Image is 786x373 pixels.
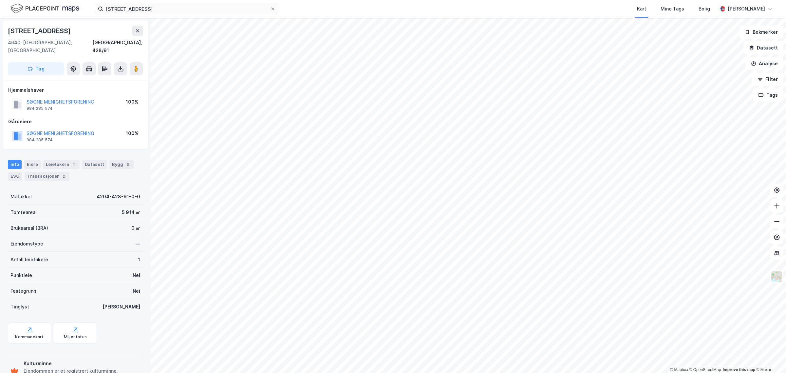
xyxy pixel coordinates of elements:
[8,86,142,94] div: Hjemmelshaver
[122,208,140,216] div: 5 914 ㎡
[10,256,48,264] div: Antall leietakere
[126,98,139,106] div: 100%
[131,224,140,232] div: 0 ㎡
[10,3,79,14] img: logo.f888ab2527a4732fd821a326f86c7f29.svg
[10,240,43,248] div: Eiendomstype
[136,240,140,248] div: —
[723,367,755,372] a: Improve this map
[10,271,32,279] div: Punktleie
[133,271,140,279] div: Nei
[10,224,48,232] div: Bruksareal (BRA)
[739,26,783,39] button: Bokmerker
[15,334,44,340] div: Kommunekart
[124,161,131,168] div: 3
[8,118,142,126] div: Gårdeiere
[24,160,41,169] div: Eiere
[70,161,77,168] div: 1
[745,57,783,70] button: Analyse
[661,5,684,13] div: Mine Tags
[25,172,69,181] div: Transaksjoner
[64,334,87,340] div: Miljøstatus
[637,5,646,13] div: Kart
[689,367,721,372] a: OpenStreetMap
[60,173,67,180] div: 2
[138,256,140,264] div: 1
[126,129,139,137] div: 100%
[43,160,80,169] div: Leietakere
[133,287,140,295] div: Nei
[8,26,72,36] div: [STREET_ADDRESS]
[8,160,22,169] div: Info
[27,137,53,143] div: 984 285 574
[743,41,783,54] button: Datasett
[92,39,143,54] div: [GEOGRAPHIC_DATA], 428/91
[8,172,22,181] div: ESG
[10,287,36,295] div: Festegrunn
[8,62,64,75] button: Tag
[753,342,786,373] iframe: Chat Widget
[97,193,140,201] div: 4204-428-91-0-0
[103,303,140,311] div: [PERSON_NAME]
[27,106,53,111] div: 984 285 574
[82,160,107,169] div: Datasett
[728,5,765,13] div: [PERSON_NAME]
[771,270,783,283] img: Z
[753,88,783,102] button: Tags
[10,208,37,216] div: Tomteareal
[753,342,786,373] div: Kontrollprogram for chat
[752,73,783,86] button: Filter
[699,5,710,13] div: Bolig
[10,193,32,201] div: Matrikkel
[24,360,140,367] div: Kulturminne
[10,303,29,311] div: Tinglyst
[109,160,134,169] div: Bygg
[670,367,688,372] a: Mapbox
[8,39,92,54] div: 4640, [GEOGRAPHIC_DATA], [GEOGRAPHIC_DATA]
[103,4,270,14] input: Søk på adresse, matrikkel, gårdeiere, leietakere eller personer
